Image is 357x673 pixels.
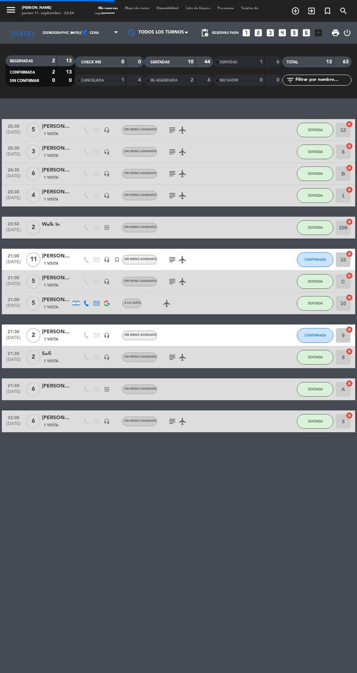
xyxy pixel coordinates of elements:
strong: 10 [188,59,193,64]
span: pending_actions [200,28,209,37]
span: CONFIRMADA [10,71,35,74]
span: NO SHOW [220,79,238,82]
span: Sin menú asignado [124,280,157,283]
span: 5 [26,123,40,137]
button: SENTADA [297,220,333,235]
i: subject [168,255,177,264]
div: jueves 11. septiembre - 23:54 [22,11,74,16]
strong: 0 [260,78,263,83]
button: SENTADA [297,145,333,159]
span: 1 Visita [44,336,58,342]
span: Sin menú asignado [124,258,157,261]
span: Sin menú asignado [124,194,157,197]
span: Sin menú asignado [124,150,157,153]
span: 1 Visita [44,261,58,267]
span: Lista de Espera [182,7,214,10]
span: CONFIRMADA [305,333,326,337]
button: SENTADA [297,166,333,181]
i: airplanemode_active [178,255,187,264]
span: SENTADAS [150,60,170,64]
span: SENTADA [308,150,323,154]
span: Sin menú asignado [124,355,157,358]
span: 1 Visita [44,304,58,310]
span: TOTAL [287,60,298,64]
span: CONFIRMADA [305,257,326,261]
span: 1 Visita [44,283,58,288]
i: headset_mic [104,257,110,263]
strong: 13 [66,58,73,63]
span: Mapa de mesas [121,7,153,10]
i: headset_mic [104,354,110,360]
span: SENTADA [308,387,323,391]
strong: 0 [138,59,142,64]
span: [DATE] [4,357,23,366]
i: subject [168,169,177,178]
strong: 2 [52,70,55,75]
div: [PERSON_NAME] [22,5,74,11]
i: subject [168,147,177,156]
div: [PERSON_NAME] [42,166,71,174]
i: cancel [346,272,353,279]
button: SENTADA [297,414,333,429]
span: 21:50 [4,381,23,389]
i: turned_in_not [114,257,120,263]
i: airplanemode_active [178,169,187,178]
button: SENTADA [297,274,333,289]
button: CONFIRMADA [297,252,333,267]
i: looks_one [242,28,251,38]
span: 20:30 [4,122,23,130]
strong: 4 [207,78,212,83]
i: headset_mic [104,127,110,133]
i: looks_4 [278,28,287,38]
span: 1 Visita [44,358,58,364]
strong: 0 [276,78,281,83]
strong: 0 [52,78,55,83]
i: looks_5 [290,28,299,38]
span: SENTADA [308,301,323,305]
i: looks_two [254,28,263,38]
span: 21:30 [4,349,23,357]
span: 3 [26,145,40,159]
span: CHECK INS [81,60,101,64]
i: cancel [346,380,353,387]
span: Sin menú asignado [124,334,157,336]
i: add_circle_outline [291,7,300,15]
span: 1 Visita [44,153,58,159]
span: [DATE] [4,303,23,312]
div: Walk In [42,220,71,229]
span: Sin menú asignado [124,128,157,131]
button: SENTADA [297,296,333,311]
i: subject [168,417,177,426]
i: subject [168,353,177,362]
div: [PERSON_NAME] [42,296,71,304]
i: cancel [346,326,353,333]
i: airplanemode_active [178,126,187,134]
div: LOG OUT [343,22,352,44]
span: 21:00 [4,273,23,282]
i: search [339,7,348,15]
strong: 6 [276,59,281,64]
div: [PERSON_NAME] [42,188,71,196]
span: [DATE] [4,389,23,398]
i: power_settings_new [343,28,352,37]
i: subject [168,126,177,134]
span: 4 [26,188,40,203]
i: headset_mic [104,418,110,424]
span: Mis reservas [95,7,121,10]
span: 1 Visita [44,197,58,202]
input: Filtrar por nombre... [295,76,351,84]
i: cancel [346,348,353,355]
span: SENTADA [308,225,323,229]
img: google-logo.png [104,300,110,306]
i: looks_6 [302,28,311,38]
span: 22:00 [4,413,23,421]
i: subject [168,277,177,286]
span: 6 [26,382,40,397]
span: SENTADA [308,419,323,423]
span: 20:30 [4,165,23,174]
i: [DATE] [5,25,39,40]
i: cancel [346,218,353,225]
button: SENTADA [297,350,333,365]
i: subject [168,191,177,200]
button: SENTADA [297,188,333,203]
